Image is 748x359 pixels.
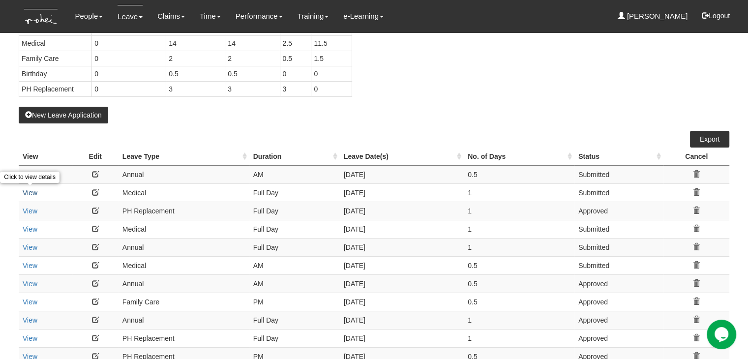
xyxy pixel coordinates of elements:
[574,148,663,166] th: Status : activate to sort column ascending
[119,238,249,256] td: Annual
[166,35,225,51] td: 14
[249,293,340,311] td: PM
[19,107,108,123] button: New Leave Application
[166,66,225,81] td: 0.5
[23,298,37,306] a: View
[23,243,37,251] a: View
[92,81,166,96] td: 0
[157,5,185,28] a: Claims
[574,293,663,311] td: Approved
[340,220,464,238] td: [DATE]
[23,280,37,288] a: View
[249,165,340,183] td: AM
[343,5,384,28] a: e-Learning
[464,256,574,274] td: 0.5
[574,311,663,329] td: Approved
[249,202,340,220] td: Full Day
[249,238,340,256] td: Full Day
[19,81,92,96] td: PH Replacement
[23,225,37,233] a: View
[119,220,249,238] td: Medical
[249,311,340,329] td: Full Day
[340,329,464,347] td: [DATE]
[19,66,92,81] td: Birthday
[280,35,311,51] td: 2.5
[574,165,663,183] td: Submitted
[200,5,221,28] a: Time
[23,334,37,342] a: View
[464,293,574,311] td: 0.5
[119,165,249,183] td: Annual
[690,131,729,148] a: Export
[249,329,340,347] td: Full Day
[280,51,311,66] td: 0.5
[23,189,37,197] a: View
[119,183,249,202] td: Medical
[574,329,663,347] td: Approved
[19,51,92,66] td: Family Care
[618,5,688,28] a: [PERSON_NAME]
[72,148,119,166] th: Edit
[340,256,464,274] td: [DATE]
[464,220,574,238] td: 1
[92,35,166,51] td: 0
[166,81,225,96] td: 3
[574,256,663,274] td: Submitted
[225,66,280,81] td: 0.5
[574,202,663,220] td: Approved
[311,35,352,51] td: 11.5
[119,311,249,329] td: Annual
[236,5,283,28] a: Performance
[19,148,72,166] th: View
[119,148,249,166] th: Leave Type : activate to sort column ascending
[23,262,37,269] a: View
[118,5,143,28] a: Leave
[225,51,280,66] td: 2
[249,183,340,202] td: Full Day
[249,274,340,293] td: AM
[340,238,464,256] td: [DATE]
[119,293,249,311] td: Family Care
[574,183,663,202] td: Submitted
[249,256,340,274] td: AM
[464,238,574,256] td: 1
[23,316,37,324] a: View
[695,4,737,28] button: Logout
[280,66,311,81] td: 0
[707,320,738,349] iframe: chat widget
[311,66,352,81] td: 0
[280,81,311,96] td: 3
[249,220,340,238] td: Full Day
[464,148,574,166] th: No. of Days : activate to sort column ascending
[464,202,574,220] td: 1
[92,66,166,81] td: 0
[119,329,249,347] td: PH Replacement
[166,51,225,66] td: 2
[574,238,663,256] td: Submitted
[340,293,464,311] td: [DATE]
[464,274,574,293] td: 0.5
[75,5,103,28] a: People
[663,148,729,166] th: Cancel
[311,81,352,96] td: 0
[340,148,464,166] th: Leave Date(s) : activate to sort column ascending
[464,183,574,202] td: 1
[340,311,464,329] td: [DATE]
[574,220,663,238] td: Submitted
[311,51,352,66] td: 1.5
[340,274,464,293] td: [DATE]
[225,35,280,51] td: 14
[574,274,663,293] td: Approved
[340,202,464,220] td: [DATE]
[19,35,92,51] td: Medical
[464,311,574,329] td: 1
[23,207,37,215] a: View
[92,51,166,66] td: 0
[464,329,574,347] td: 1
[464,165,574,183] td: 0.5
[119,274,249,293] td: Annual
[340,165,464,183] td: [DATE]
[340,183,464,202] td: [DATE]
[119,256,249,274] td: Medical
[119,202,249,220] td: PH Replacement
